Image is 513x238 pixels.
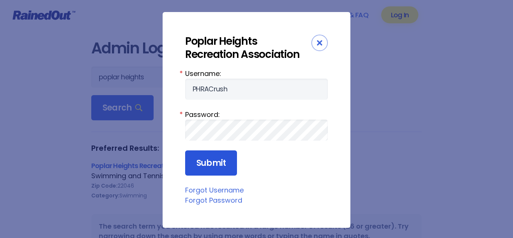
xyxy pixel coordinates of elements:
label: Password: [185,109,328,120]
div: Poplar Heights Recreation Association [185,35,311,61]
input: Submit [185,150,237,176]
div: Close [311,35,328,51]
a: Forgot Username [185,185,244,195]
label: Username: [185,68,328,79]
a: Forgot Password [185,196,242,205]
